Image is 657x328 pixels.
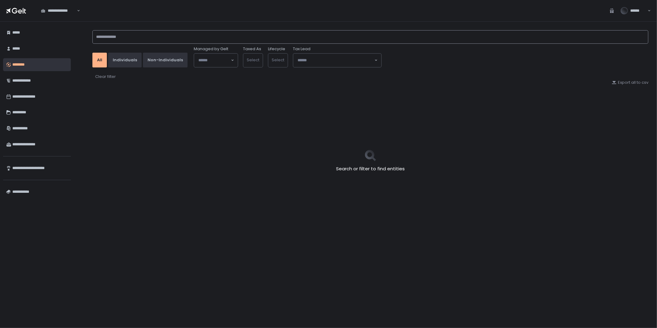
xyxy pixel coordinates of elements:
button: Export all to csv [612,80,648,85]
button: Individuals [108,53,142,67]
button: All [92,53,107,67]
div: Search for option [194,54,238,67]
button: Non-Individuals [143,53,188,67]
div: All [97,57,102,63]
div: Search for option [293,54,381,67]
div: Search for option [37,4,80,17]
input: Search for option [198,57,230,63]
input: Search for option [298,57,374,63]
span: Select [272,57,284,63]
h2: Search or filter to find entities [336,165,405,172]
div: Individuals [113,57,137,63]
label: Taxed As [243,46,261,52]
button: Clear filter [95,74,116,80]
span: Tax Lead [293,46,310,52]
span: Managed by Gelt [194,46,228,52]
div: Non-Individuals [148,57,183,63]
span: Select [247,57,259,63]
label: Lifecycle [268,46,285,52]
